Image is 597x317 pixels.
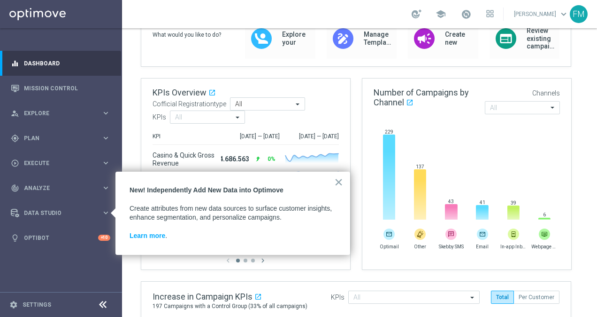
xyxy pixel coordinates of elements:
[101,109,110,118] i: keyboard_arrow_right
[559,9,569,19] span: keyboard_arrow_down
[24,225,98,250] a: Optibot
[130,232,165,239] a: Learn more
[165,232,167,239] span: .
[9,301,18,309] i: settings
[24,160,101,166] span: Execute
[24,51,110,76] a: Dashboard
[130,204,336,222] p: Create attributes from new data sources to surface customer insights, enhance segmentation, and p...
[11,51,110,76] div: Dashboard
[11,76,110,101] div: Mission Control
[101,183,110,192] i: keyboard_arrow_right
[130,186,283,194] strong: New! Independently Add New Data into Optimove
[11,234,19,242] i: lightbulb
[11,184,101,192] div: Analyze
[334,174,343,190] button: Close
[24,135,101,141] span: Plan
[11,159,19,167] i: play_circle_outline
[11,184,19,192] i: track_changes
[11,209,101,217] div: Data Studio
[570,5,588,23] div: FM
[24,185,101,191] span: Analyze
[98,235,110,241] div: +10
[11,59,19,68] i: equalizer
[11,225,110,250] div: Optibot
[24,76,110,101] a: Mission Control
[101,134,110,143] i: keyboard_arrow_right
[436,9,446,19] span: school
[11,159,101,167] div: Execute
[101,208,110,217] i: keyboard_arrow_right
[24,210,101,216] span: Data Studio
[11,134,101,143] div: Plan
[11,109,19,118] i: person_search
[513,7,570,21] a: [PERSON_NAME]
[11,134,19,143] i: gps_fixed
[11,109,101,118] div: Explore
[24,111,101,116] span: Explore
[101,158,110,167] i: keyboard_arrow_right
[23,302,51,308] a: Settings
